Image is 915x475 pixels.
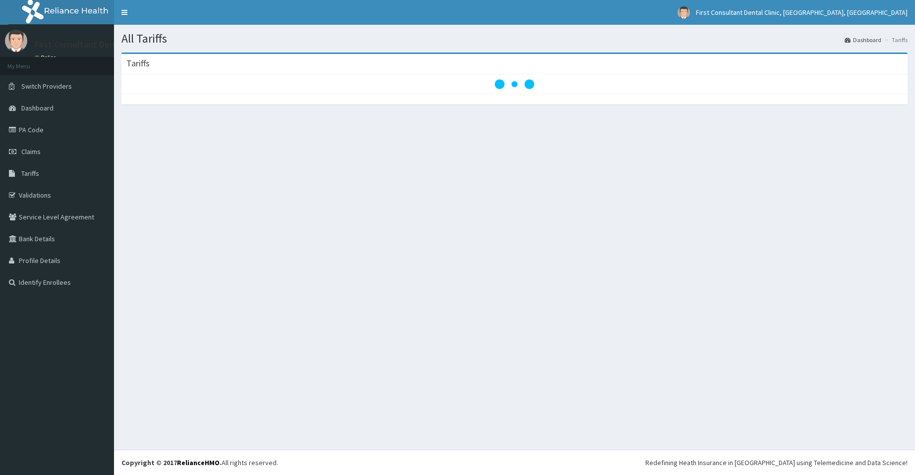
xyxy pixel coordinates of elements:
span: Claims [21,147,41,156]
footer: All rights reserved. [114,450,915,475]
img: User Image [678,6,690,19]
a: RelianceHMO [177,458,220,467]
span: Dashboard [21,104,54,112]
h3: Tariffs [126,59,150,68]
p: First Consultant Dental Clinic, [GEOGRAPHIC_DATA], [GEOGRAPHIC_DATA] [35,40,321,49]
h1: All Tariffs [121,32,908,45]
strong: Copyright © 2017 . [121,458,222,467]
div: Redefining Heath Insurance in [GEOGRAPHIC_DATA] using Telemedicine and Data Science! [645,458,908,468]
a: Online [35,54,58,61]
img: User Image [5,30,27,52]
span: Tariffs [21,169,39,178]
span: First Consultant Dental Clinic, [GEOGRAPHIC_DATA], [GEOGRAPHIC_DATA] [696,8,908,17]
svg: audio-loading [495,64,534,104]
a: Dashboard [845,36,881,44]
li: Tariffs [882,36,908,44]
span: Switch Providers [21,82,72,91]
